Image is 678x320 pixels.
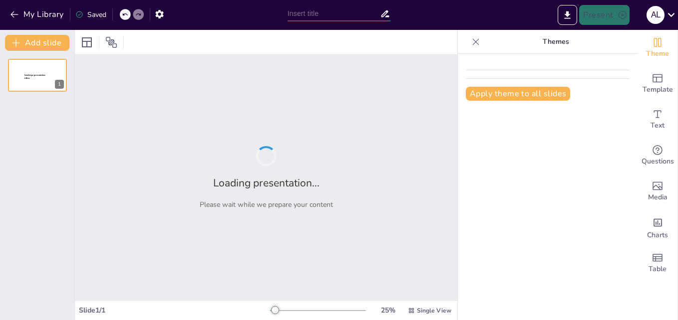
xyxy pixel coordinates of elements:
[638,102,678,138] div: Add text boxes
[79,34,95,50] div: Layout
[79,306,270,315] div: Slide 1 / 1
[288,6,380,21] input: Insert title
[484,30,628,54] p: Themes
[638,209,678,245] div: Add charts and graphs
[5,35,69,51] button: Add slide
[638,245,678,281] div: Add a table
[638,138,678,173] div: Get real-time input from your audience
[638,30,678,66] div: Change the overall theme
[638,66,678,102] div: Add ready made slides
[466,87,570,101] button: Apply theme to all slides
[643,84,673,95] span: Template
[213,176,320,190] h2: Loading presentation...
[55,80,64,89] div: 1
[8,59,67,92] div: 1
[648,192,668,203] span: Media
[376,306,400,315] div: 25 %
[75,10,106,19] div: Saved
[647,5,665,25] button: A L
[417,307,451,315] span: Single View
[579,5,629,25] button: Present
[649,264,667,275] span: Table
[7,6,68,22] button: My Library
[646,48,669,59] span: Theme
[200,200,333,209] p: Please wait while we prepare your content
[647,230,668,241] span: Charts
[558,5,577,25] button: Export to PowerPoint
[642,156,674,167] span: Questions
[638,173,678,209] div: Add images, graphics, shapes or video
[647,6,665,24] div: A L
[651,120,665,131] span: Text
[24,74,45,80] span: Sendsteps presentation editor
[105,36,117,48] span: Position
